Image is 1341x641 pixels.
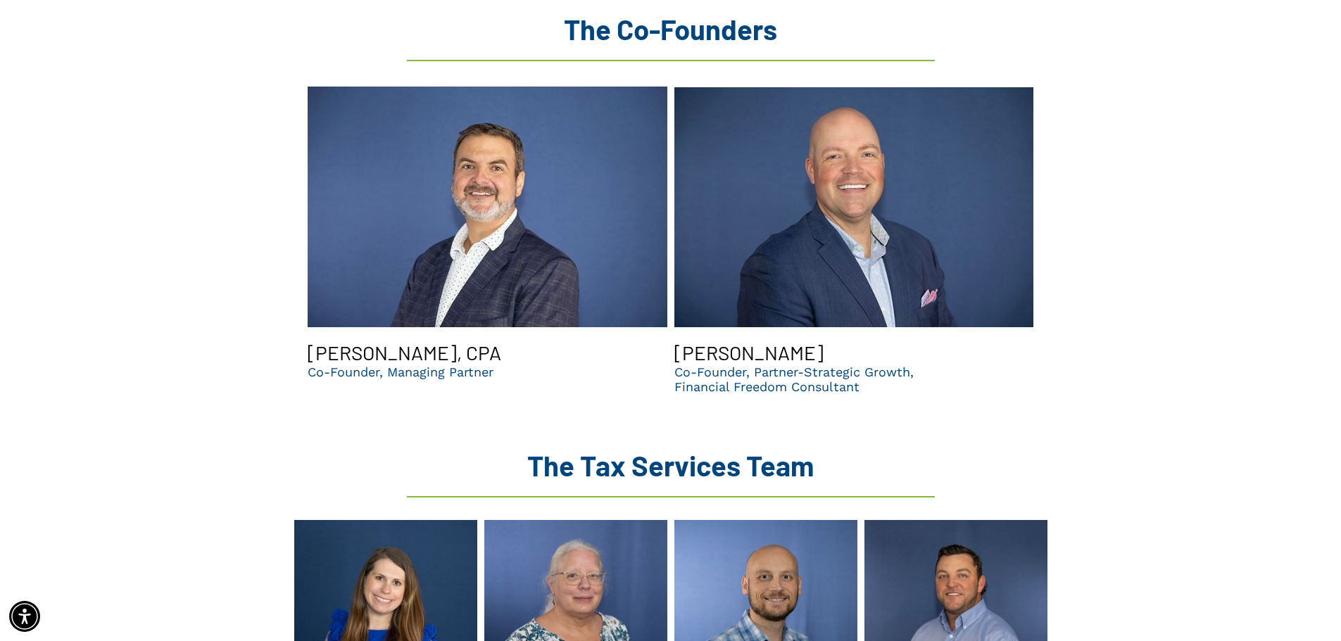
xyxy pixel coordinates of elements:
p: Financial Freedom Consultant [674,379,914,394]
a: Chris Sands smiling | Top dental support organization | CPA firm in GA [674,84,1034,330]
p: Co-Founder, Managing Partner [308,364,493,379]
h3: [PERSON_NAME] [674,341,824,364]
span: The Tax Services Team [527,448,814,482]
div: Accessibility Menu [9,601,40,632]
h3: [PERSON_NAME], CPA [308,341,501,364]
a: Brent Saunier | CPA | Top dental accountants in GA [308,84,667,330]
span: The Co-Founders [564,12,777,46]
p: Co-Founder, Partner-Strategic Growth, [674,364,914,379]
